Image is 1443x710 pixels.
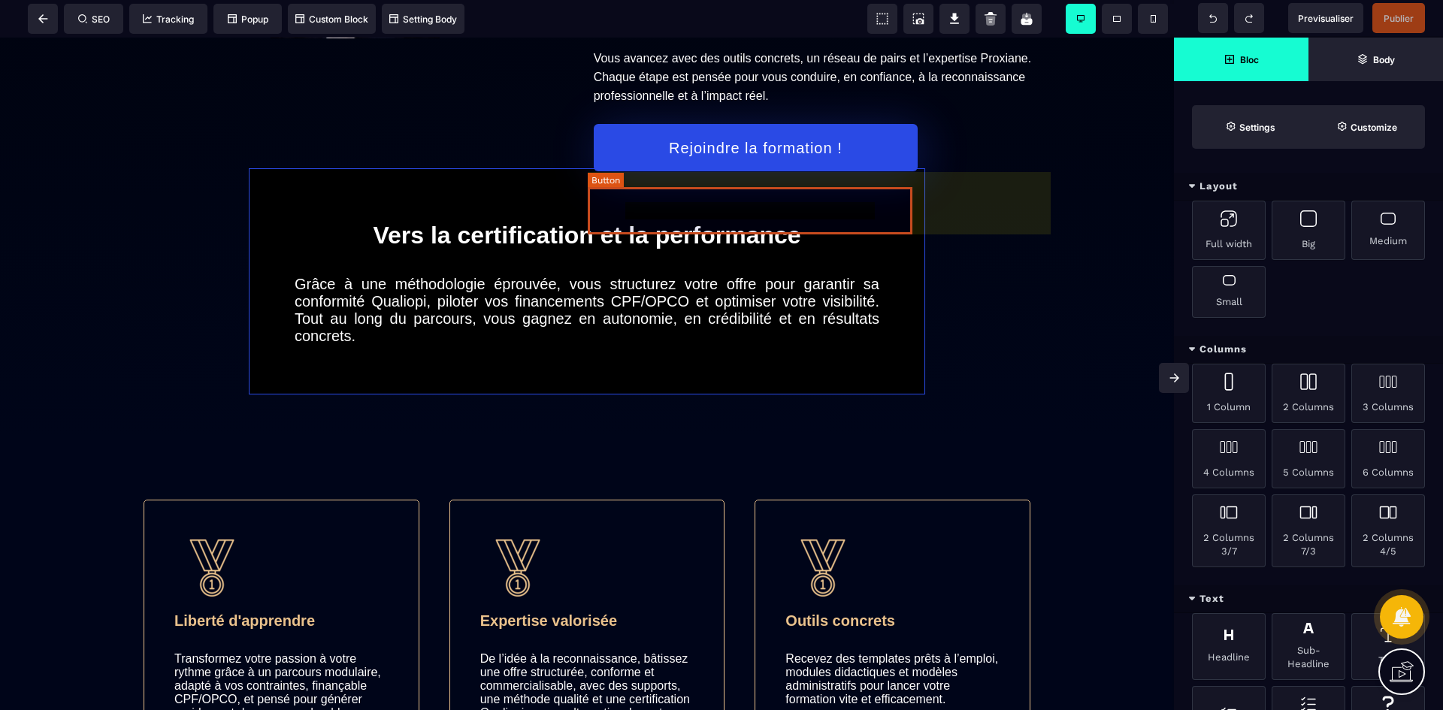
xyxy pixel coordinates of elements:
[480,611,694,686] text: De l’idée à la reconnaissance, bâtissez une offre structurée, conforme et commercialisable, avec ...
[1351,201,1425,260] div: Medium
[1351,613,1425,680] div: Text
[174,611,389,686] text: Transformez votre passion à votre rythme grâce à un parcours modulaire, adapté à vos contraintes,...
[480,493,555,568] img: 90e472d6c7f1e812f3d2da5b8d04bc93_icon_formation.png
[1351,494,1425,567] div: 2 Columns 4/5
[295,234,879,311] text: Grâce à une méthodologie éprouvée, vous structurez votre offre pour garantir sa conformité Qualio...
[1240,54,1259,65] strong: Bloc
[1192,613,1266,680] div: Headline
[785,611,1000,672] text: Recevez des templates prêts à l’emploi, modules didactiques et modèles administratifs pour lancer...
[295,14,368,25] span: Custom Block
[1192,266,1266,318] div: Small
[295,177,879,219] h1: Vers la certification et la performance
[1192,494,1266,567] div: 2 Columns 3/7
[1384,13,1414,24] span: Publier
[1272,201,1345,260] div: Big
[785,493,861,568] img: 90e472d6c7f1e812f3d2da5b8d04bc93_icon_formation.png
[174,571,389,596] h3: Liberté d'apprendre
[1272,364,1345,423] div: 2 Columns
[1351,429,1425,488] div: 6 Columns
[1192,201,1266,260] div: Full width
[867,4,897,34] span: View components
[228,14,268,25] span: Popup
[389,14,457,25] span: Setting Body
[1192,105,1308,149] span: Settings
[1298,13,1354,24] span: Previsualiser
[1272,494,1345,567] div: 2 Columns 7/3
[1272,429,1345,488] div: 5 Columns
[1192,364,1266,423] div: 1 Column
[1351,122,1397,133] strong: Customize
[78,14,110,25] span: SEO
[1174,173,1443,201] div: Layout
[1174,585,1443,613] div: Text
[785,571,1000,596] h3: Outils concrets
[143,14,194,25] span: Tracking
[1351,364,1425,423] div: 3 Columns
[594,86,918,134] button: Rejoindre la formation !
[1239,122,1275,133] strong: Settings
[1308,105,1425,149] span: Open Style Manager
[1192,429,1266,488] div: 4 Columns
[1373,54,1395,65] strong: Body
[1288,3,1363,33] span: Preview
[1308,38,1443,81] span: Open Layer Manager
[594,8,1057,71] text: Vous avancez avec des outils concrets, un réseau de pairs et l’expertise Proxiane. Chaque étape e...
[480,571,694,596] h3: Expertise valorisée
[903,4,933,34] span: Screenshot
[174,493,250,568] img: 90e472d6c7f1e812f3d2da5b8d04bc93_icon_formation.png
[1174,336,1443,364] div: Columns
[1272,613,1345,680] div: Sub-Headline
[1174,38,1308,81] span: Open Blocks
